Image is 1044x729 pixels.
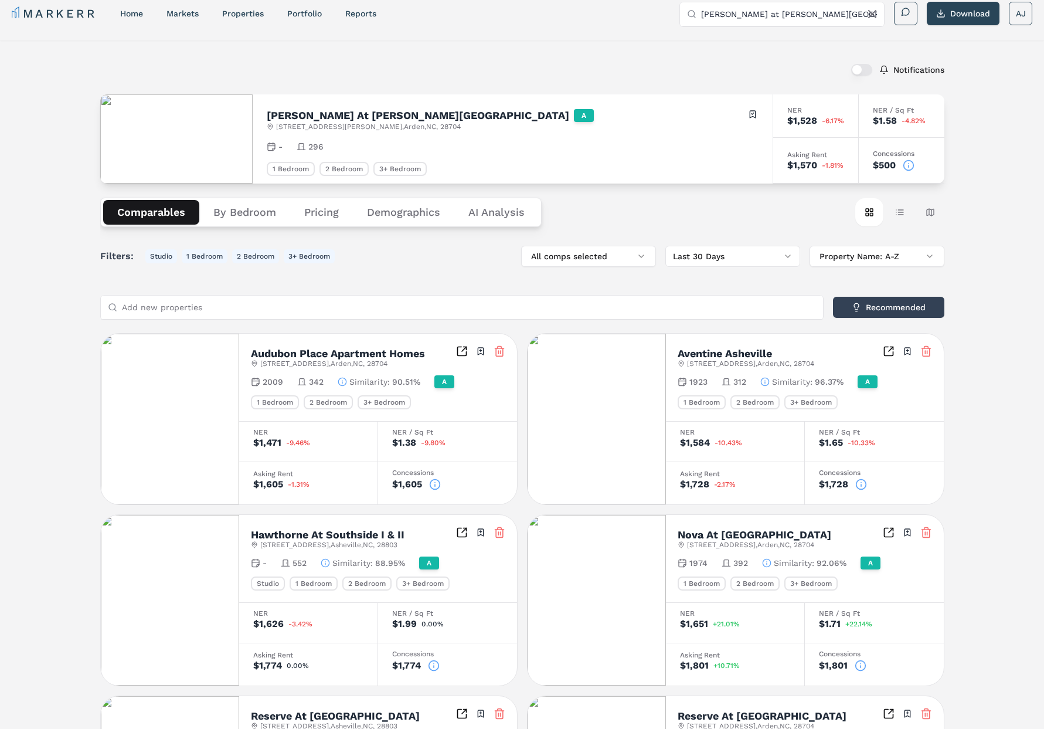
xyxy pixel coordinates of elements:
button: Pricing [290,200,353,225]
span: AJ [1016,8,1026,19]
h2: Audubon Place Apartment Homes [251,348,425,359]
div: 3+ Bedroom [358,395,411,409]
button: Comparables [103,200,199,225]
span: 552 [293,557,307,569]
div: $1,605 [392,480,422,489]
div: NER [680,610,790,617]
div: 1 Bedroom [251,395,299,409]
div: Concessions [819,650,930,657]
span: -1.81% [822,162,844,169]
div: 1 Bedroom [678,395,726,409]
a: MARKERR [12,5,97,22]
div: Asking Rent [680,652,790,659]
div: $1,570 [787,161,817,170]
span: 96.37% [815,376,844,388]
h2: Nova At [GEOGRAPHIC_DATA] [678,530,831,540]
span: [STREET_ADDRESS] , Arden , NC , 28704 [687,540,814,550]
span: 0.00% [287,662,309,669]
div: $1,626 [253,619,284,629]
span: Similarity : [774,557,814,569]
div: Asking Rent [253,652,363,659]
div: 2 Bedroom [319,162,369,176]
span: [STREET_ADDRESS][PERSON_NAME] , Arden , NC , 28704 [276,122,461,131]
a: Inspect Comparables [456,527,468,538]
button: AJ [1009,2,1032,25]
div: $1.65 [819,438,843,447]
a: Inspect Comparables [456,708,468,720]
div: $500 [873,161,896,170]
span: -1.31% [288,481,310,488]
div: A [419,557,439,569]
div: NER / Sq Ft [392,610,503,617]
button: 1 Bedroom [182,249,227,263]
span: -6.17% [822,117,844,124]
div: $1,728 [680,480,709,489]
div: 3+ Bedroom [396,577,450,591]
span: - [278,141,283,152]
span: 312 [733,376,746,388]
button: 3+ Bedroom [284,249,335,263]
a: Inspect Comparables [883,345,895,357]
div: 1 Bedroom [290,577,338,591]
span: 1923 [689,376,708,388]
div: $1,584 [680,438,710,447]
div: 2 Bedroom [304,395,353,409]
h2: [PERSON_NAME] At [PERSON_NAME][GEOGRAPHIC_DATA] [267,110,569,121]
button: Demographics [353,200,454,225]
div: $1.71 [819,619,841,629]
button: Download [927,2,999,25]
input: Add new properties [122,296,816,319]
span: -9.46% [286,439,310,446]
button: Recommended [833,297,944,318]
button: By Bedroom [199,200,290,225]
a: Portfolio [287,9,322,18]
span: 1974 [689,557,708,569]
div: 3+ Bedroom [784,577,838,591]
span: 92.06% [817,557,846,569]
span: +10.71% [713,662,740,669]
div: $1,471 [253,438,281,447]
div: NER [253,610,363,617]
div: Asking Rent [253,470,363,477]
span: +22.14% [845,621,872,628]
div: Asking Rent [680,470,790,477]
a: Inspect Comparables [456,345,468,357]
a: home [120,9,143,18]
span: -9.80% [421,439,446,446]
div: 2 Bedroom [730,395,780,409]
div: NER / Sq Ft [873,107,930,114]
div: Asking Rent [787,151,844,158]
div: 3+ Bedroom [373,162,427,176]
span: -2.17% [714,481,736,488]
div: NER / Sq Ft [819,610,930,617]
div: NER [787,107,844,114]
h2: Aventine Asheville [678,348,772,359]
a: markets [166,9,199,18]
div: $1.58 [873,116,897,126]
div: 1 Bedroom [267,162,315,176]
button: All comps selected [521,246,656,267]
a: reports [345,9,376,18]
a: Inspect Comparables [883,708,895,720]
span: Similarity : [772,376,812,388]
div: $1,728 [819,480,848,489]
div: $1,651 [680,619,708,629]
span: -10.43% [715,439,742,446]
div: 3+ Bedroom [784,395,838,409]
a: Inspect Comparables [883,527,895,538]
div: NER [253,429,363,436]
div: $1,801 [819,661,848,670]
div: 2 Bedroom [342,577,392,591]
span: -3.42% [288,621,312,628]
label: Notifications [893,66,944,74]
input: Search by MSA, ZIP, Property Name, or Address [701,2,877,26]
div: NER / Sq Ft [819,429,930,436]
div: Concessions [819,469,930,476]
div: A [858,375,878,388]
div: Concessions [392,650,503,657]
span: Filters: [100,249,141,263]
div: $1,774 [392,661,421,670]
span: -10.33% [848,439,875,446]
span: +21.01% [713,621,740,628]
div: 1 Bedroom [678,577,726,591]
